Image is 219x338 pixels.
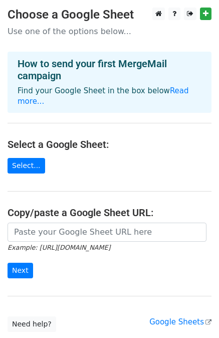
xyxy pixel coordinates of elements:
[149,317,211,326] a: Google Sheets
[18,86,189,106] a: Read more...
[8,8,211,22] h3: Choose a Google Sheet
[8,138,211,150] h4: Select a Google Sheet:
[8,316,56,332] a: Need help?
[8,158,45,174] a: Select...
[8,223,206,242] input: Paste your Google Sheet URL here
[8,244,110,251] small: Example: [URL][DOMAIN_NAME]
[18,86,201,107] p: Find your Google Sheet in the box below
[8,26,211,37] p: Use one of the options below...
[18,58,201,82] h4: How to send your first MergeMail campaign
[8,207,211,219] h4: Copy/paste a Google Sheet URL:
[8,263,33,278] input: Next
